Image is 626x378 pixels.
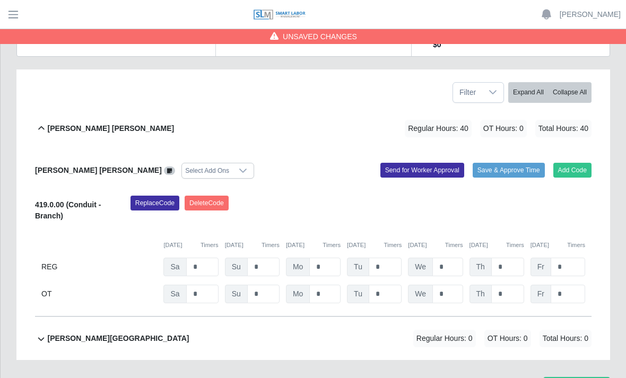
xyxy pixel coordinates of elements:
[560,9,621,20] a: [PERSON_NAME]
[506,241,524,250] button: Timers
[508,82,549,103] button: Expand All
[567,241,585,250] button: Timers
[548,82,592,103] button: Collapse All
[473,163,545,178] button: Save & Approve Time
[405,120,472,137] span: Regular Hours: 40
[347,285,369,303] span: Tu
[225,241,280,250] div: [DATE]
[225,258,248,276] span: Su
[41,285,157,303] div: OT
[225,285,248,303] span: Su
[47,333,189,344] b: [PERSON_NAME][GEOGRAPHIC_DATA]
[347,258,369,276] span: Tu
[480,120,527,137] span: OT Hours: 0
[131,196,179,210] button: ReplaceCode
[35,107,592,150] button: [PERSON_NAME] [PERSON_NAME] Regular Hours: 40 OT Hours: 0 Total Hours: 40
[323,241,341,250] button: Timers
[384,241,402,250] button: Timers
[413,330,476,347] span: Regular Hours: 0
[41,258,157,276] div: REG
[469,285,492,303] span: Th
[433,39,525,50] dd: $0
[185,196,229,210] button: DeleteCode
[408,258,433,276] span: We
[445,241,463,250] button: Timers
[262,241,280,250] button: Timers
[163,285,186,303] span: Sa
[283,31,357,42] span: Unsaved Changes
[484,330,531,347] span: OT Hours: 0
[531,285,551,303] span: Fr
[286,285,310,303] span: Mo
[35,166,162,174] b: [PERSON_NAME] [PERSON_NAME]
[182,163,232,178] div: Select Add Ons
[347,241,402,250] div: [DATE]
[535,120,592,137] span: Total Hours: 40
[286,258,310,276] span: Mo
[35,317,592,360] button: [PERSON_NAME][GEOGRAPHIC_DATA] Regular Hours: 0 OT Hours: 0 Total Hours: 0
[380,163,464,178] button: Send for Worker Approval
[408,285,433,303] span: We
[469,241,524,250] div: [DATE]
[253,9,306,21] img: SLM Logo
[453,83,482,102] span: Filter
[35,200,101,220] b: 419.0.00 (Conduit - Branch)
[47,123,174,134] b: [PERSON_NAME] [PERSON_NAME]
[553,163,592,178] button: Add Code
[201,241,219,250] button: Timers
[164,166,176,174] a: View/Edit Notes
[469,258,492,276] span: Th
[540,330,592,347] span: Total Hours: 0
[531,258,551,276] span: Fr
[163,241,218,250] div: [DATE]
[508,82,592,103] div: bulk actions
[286,241,341,250] div: [DATE]
[408,241,463,250] div: [DATE]
[531,241,585,250] div: [DATE]
[163,258,186,276] span: Sa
